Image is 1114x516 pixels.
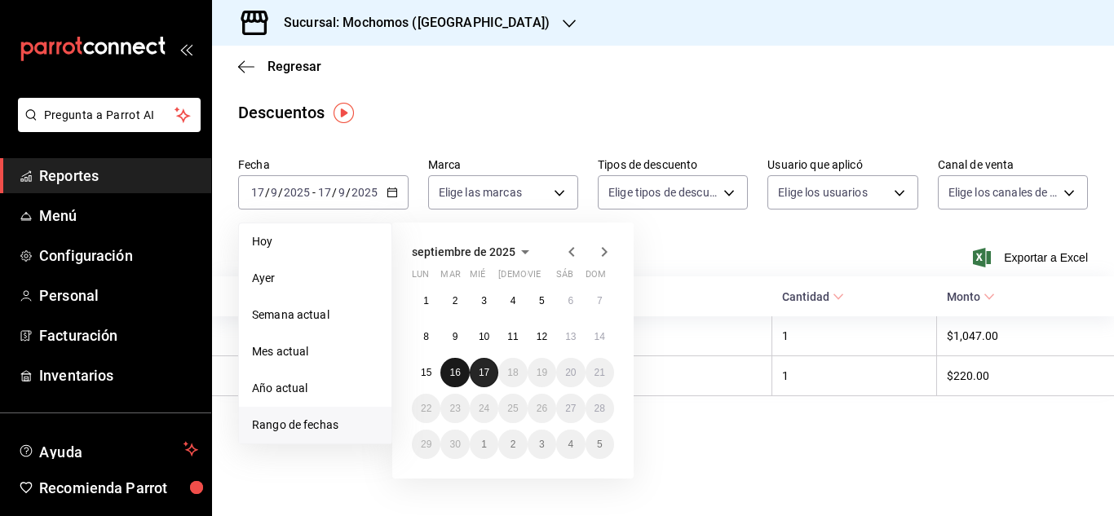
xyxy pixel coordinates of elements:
[412,322,440,351] button: 8 de septiembre de 2025
[556,358,585,387] button: 20 de septiembre de 2025
[556,286,585,315] button: 6 de septiembre de 2025
[252,307,378,324] span: Semana actual
[428,159,578,170] label: Marca
[498,430,527,459] button: 2 de octubre de 2025
[440,394,469,423] button: 23 de septiembre de 2025
[39,205,198,227] span: Menú
[772,356,937,396] th: 1
[778,184,867,201] span: Elige los usuarios
[412,269,429,286] abbr: lunes
[556,322,585,351] button: 13 de septiembre de 2025
[238,59,321,74] button: Regresar
[938,159,1088,170] label: Canal de venta
[312,186,316,199] span: -
[498,269,595,286] abbr: jueves
[449,367,460,378] abbr: 16 de septiembre de 2025
[772,316,937,356] th: 1
[39,364,198,386] span: Inventarios
[440,322,469,351] button: 9 de septiembre de 2025
[947,290,995,303] span: Monto
[479,367,489,378] abbr: 17 de septiembre de 2025
[586,269,606,286] abbr: domingo
[528,286,556,315] button: 5 de septiembre de 2025
[511,295,516,307] abbr: 4 de septiembre de 2025
[412,430,440,459] button: 29 de septiembre de 2025
[595,331,605,342] abbr: 14 de septiembre de 2025
[238,159,409,170] label: Fecha
[937,356,1114,396] th: $220.00
[252,417,378,434] span: Rango de fechas
[453,295,458,307] abbr: 2 de septiembre de 2025
[278,186,283,199] span: /
[470,430,498,459] button: 1 de octubre de 2025
[597,295,603,307] abbr: 7 de septiembre de 2025
[556,430,585,459] button: 4 de octubre de 2025
[528,358,556,387] button: 19 de septiembre de 2025
[421,367,431,378] abbr: 15 de septiembre de 2025
[565,367,576,378] abbr: 20 de septiembre de 2025
[39,245,198,267] span: Configuración
[439,184,522,201] span: Elige las marcas
[423,331,429,342] abbr: 8 de septiembre de 2025
[252,380,378,397] span: Año actual
[270,186,278,199] input: --
[976,248,1088,267] button: Exportar a Excel
[528,430,556,459] button: 3 de octubre de 2025
[539,295,545,307] abbr: 5 de septiembre de 2025
[767,159,917,170] label: Usuario que aplicó
[507,403,518,414] abbr: 25 de septiembre de 2025
[597,439,603,450] abbr: 5 de octubre de 2025
[265,186,270,199] span: /
[556,269,573,286] abbr: sábado
[498,286,527,315] button: 4 de septiembre de 2025
[449,403,460,414] abbr: 23 de septiembre de 2025
[338,186,346,199] input: --
[412,286,440,315] button: 1 de septiembre de 2025
[332,186,337,199] span: /
[481,439,487,450] abbr: 1 de octubre de 2025
[449,439,460,450] abbr: 30 de septiembre de 2025
[18,98,201,132] button: Pregunta a Parrot AI
[565,331,576,342] abbr: 13 de septiembre de 2025
[238,100,325,125] div: Descuentos
[351,186,378,199] input: ----
[498,358,527,387] button: 18 de septiembre de 2025
[511,439,516,450] abbr: 2 de octubre de 2025
[537,403,547,414] abbr: 26 de septiembre de 2025
[267,59,321,74] span: Regresar
[44,107,175,124] span: Pregunta a Parrot AI
[453,331,458,342] abbr: 9 de septiembre de 2025
[39,284,198,307] span: Personal
[440,269,460,286] abbr: martes
[498,394,527,423] button: 25 de septiembre de 2025
[537,331,547,342] abbr: 12 de septiembre de 2025
[470,269,485,286] abbr: miércoles
[421,439,431,450] abbr: 29 de septiembre de 2025
[586,286,614,315] button: 7 de septiembre de 2025
[595,367,605,378] abbr: 21 de septiembre de 2025
[283,186,311,199] input: ----
[39,324,198,346] span: Facturación
[317,186,332,199] input: --
[470,358,498,387] button: 17 de septiembre de 2025
[423,295,429,307] abbr: 1 de septiembre de 2025
[39,477,198,499] span: Recomienda Parrot
[937,316,1114,356] th: $1,047.00
[412,242,535,262] button: septiembre de 2025
[252,343,378,360] span: Mes actual
[498,322,527,351] button: 11 de septiembre de 2025
[479,331,489,342] abbr: 10 de septiembre de 2025
[334,103,354,123] img: Tooltip marker
[252,233,378,250] span: Hoy
[250,186,265,199] input: --
[39,439,177,459] span: Ayuda
[39,165,198,187] span: Reportes
[470,286,498,315] button: 3 de septiembre de 2025
[948,184,1058,201] span: Elige los canales de venta
[595,403,605,414] abbr: 28 de septiembre de 2025
[179,42,192,55] button: open_drawer_menu
[568,439,573,450] abbr: 4 de octubre de 2025
[565,403,576,414] abbr: 27 de septiembre de 2025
